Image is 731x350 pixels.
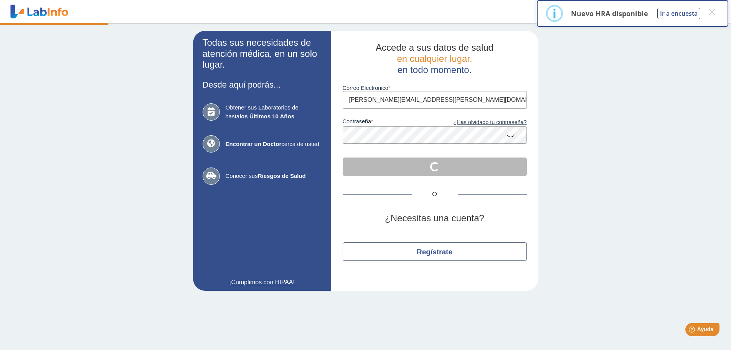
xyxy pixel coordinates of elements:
b: Riesgos de Salud [258,173,306,179]
button: Regístrate [343,242,527,261]
button: Ir a encuesta [657,8,700,19]
label: Correo Electronico [343,85,527,91]
span: Accede a sus datos de salud [376,42,493,53]
span: en todo momento. [398,65,472,75]
a: ¿Has olvidado tu contraseña? [435,118,527,127]
h2: ¿Necesitas una cuenta? [343,213,527,224]
a: ¡Cumplimos con HIPAA! [203,278,322,287]
span: Obtener sus Laboratorios de hasta [226,103,322,121]
span: cerca de usted [226,140,322,149]
span: en cualquier lugar, [397,53,472,64]
div: i [553,7,556,20]
h2: Todas sus necesidades de atención médica, en un solo lugar. [203,37,322,70]
b: los Últimos 10 Años [239,113,294,119]
iframe: Help widget launcher [663,320,723,342]
b: Encontrar un Doctor [226,141,282,147]
button: Close this dialog [705,5,719,19]
p: Nuevo HRA disponible [571,9,648,18]
label: contraseña [343,118,435,127]
h3: Desde aquí podrás... [203,80,322,90]
span: O [412,190,458,199]
span: Conocer sus [226,172,322,181]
